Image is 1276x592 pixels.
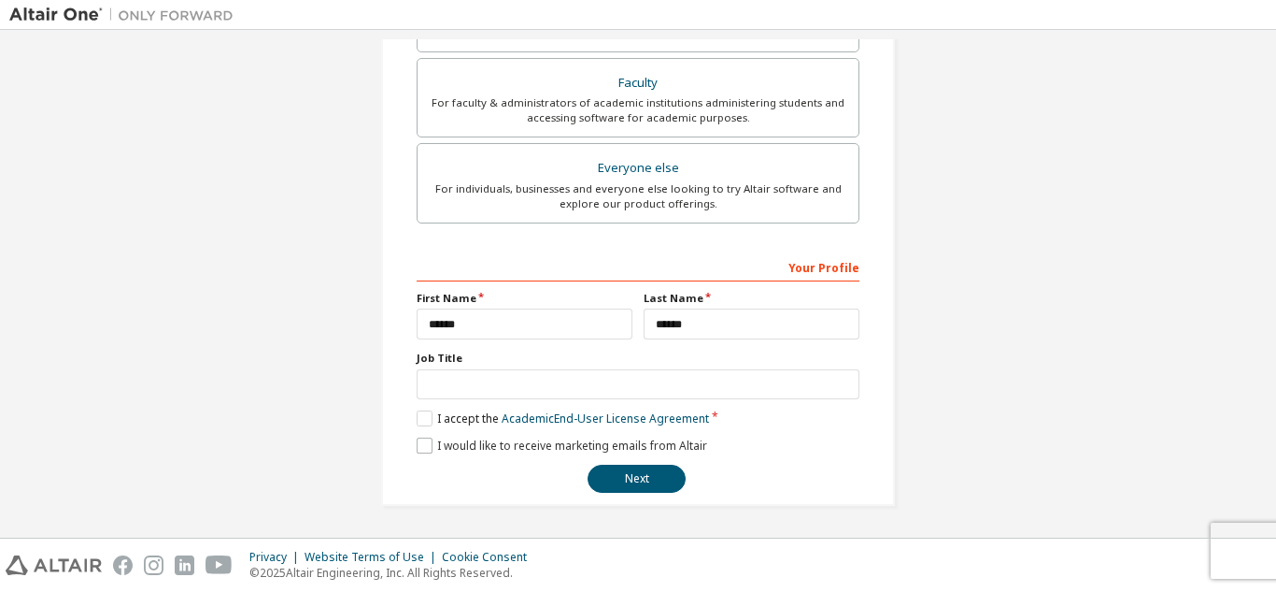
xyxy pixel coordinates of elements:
[429,181,847,211] div: For individuals, businesses and everyone else looking to try Altair software and explore our prod...
[429,95,847,125] div: For faculty & administrators of academic institutions administering students and accessing softwa...
[249,565,538,581] p: © 2025 Altair Engineering, Inc. All Rights Reserved.
[113,556,133,575] img: facebook.svg
[305,550,442,565] div: Website Terms of Use
[588,465,686,493] button: Next
[417,291,632,306] label: First Name
[9,6,243,24] img: Altair One
[206,556,233,575] img: youtube.svg
[417,411,709,426] label: I accept the
[442,550,538,565] div: Cookie Consent
[644,291,859,306] label: Last Name
[429,70,847,96] div: Faculty
[502,411,709,426] a: Academic End-User License Agreement
[6,556,102,575] img: altair_logo.svg
[249,550,305,565] div: Privacy
[417,351,859,366] label: Job Title
[417,438,707,454] label: I would like to receive marketing emails from Altair
[417,252,859,282] div: Your Profile
[144,556,163,575] img: instagram.svg
[175,556,194,575] img: linkedin.svg
[429,155,847,181] div: Everyone else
